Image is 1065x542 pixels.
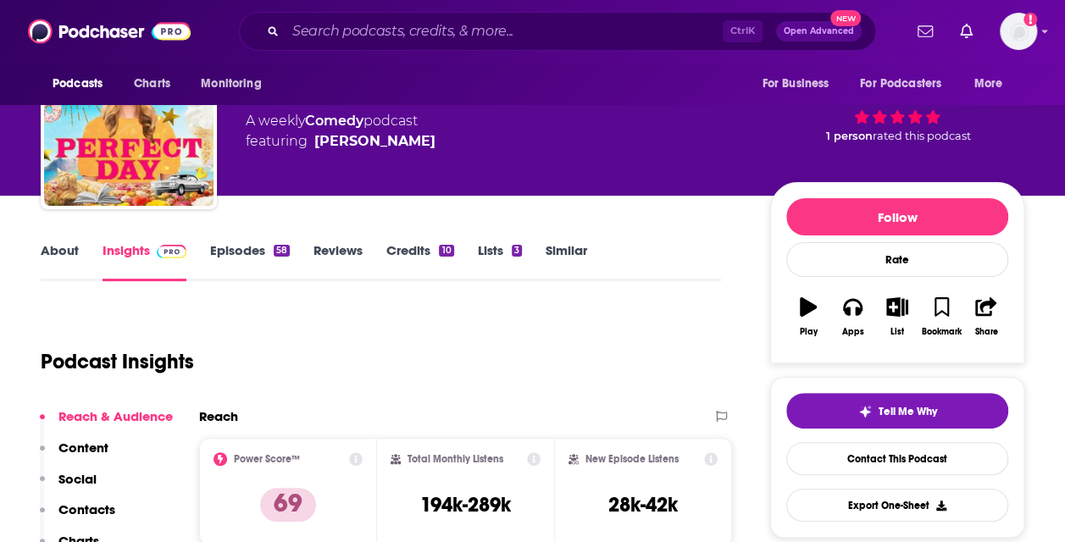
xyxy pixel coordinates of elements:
[28,15,191,47] img: Podchaser - Follow, Share and Rate Podcasts
[239,12,876,51] div: Search podcasts, credits, & more...
[1023,13,1037,26] svg: Add a profile image
[826,130,873,142] span: 1 person
[962,68,1024,100] button: open menu
[974,327,997,337] div: Share
[234,453,300,465] h2: Power Score™
[40,501,115,533] button: Contacts
[750,68,850,100] button: open menu
[512,245,522,257] div: 3
[830,286,874,347] button: Apps
[103,242,186,281] a: InsightsPodchaser Pro
[953,17,979,46] a: Show notifications dropdown
[911,17,940,46] a: Show notifications dropdown
[784,27,854,36] span: Open Advanced
[199,408,238,424] h2: Reach
[58,440,108,456] p: Content
[246,131,435,152] span: featuring
[40,471,97,502] button: Social
[919,286,963,347] button: Bookmark
[439,245,453,257] div: 10
[723,20,763,42] span: Ctrl K
[189,68,283,100] button: open menu
[608,492,678,517] h3: 28k-42k
[134,72,170,96] span: Charts
[53,72,103,96] span: Podcasts
[305,113,363,129] a: Comedy
[274,245,290,257] div: 58
[879,405,937,418] span: Tell Me Why
[546,242,587,281] a: Similar
[313,242,363,281] a: Reviews
[786,198,1008,235] button: Follow
[786,286,830,347] button: Play
[420,492,511,517] h3: 194k-289k
[800,327,818,337] div: Play
[41,349,194,374] h1: Podcast Insights
[58,471,97,487] p: Social
[964,286,1008,347] button: Share
[974,72,1003,96] span: More
[786,489,1008,522] button: Export One-Sheet
[386,242,453,281] a: Credits10
[246,111,435,152] div: A weekly podcast
[786,442,1008,475] a: Contact This Podcast
[585,453,679,465] h2: New Episode Listens
[830,10,861,26] span: New
[286,18,723,45] input: Search podcasts, credits, & more...
[776,21,862,41] button: Open AdvancedNew
[40,408,173,440] button: Reach & Audience
[762,72,829,96] span: For Business
[408,453,503,465] h2: Total Monthly Listens
[1000,13,1037,50] img: User Profile
[860,72,941,96] span: For Podcasters
[123,68,180,100] a: Charts
[1000,13,1037,50] button: Show profile menu
[58,501,115,517] p: Contacts
[260,488,316,522] p: 69
[1000,13,1037,50] span: Logged in as headlandconsultancy
[44,36,214,206] img: Perfect Day with Jessica Knappett
[41,68,125,100] button: open menu
[786,242,1008,277] div: Rate
[890,327,904,337] div: List
[157,245,186,258] img: Podchaser Pro
[314,131,435,152] a: Jessica Knappett
[922,327,962,337] div: Bookmark
[875,286,919,347] button: List
[478,242,522,281] a: Lists3
[201,72,261,96] span: Monitoring
[41,242,79,281] a: About
[58,408,173,424] p: Reach & Audience
[40,440,108,471] button: Content
[210,242,290,281] a: Episodes58
[849,68,966,100] button: open menu
[873,130,971,142] span: rated this podcast
[858,405,872,418] img: tell me why sparkle
[786,393,1008,429] button: tell me why sparkleTell Me Why
[842,327,864,337] div: Apps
